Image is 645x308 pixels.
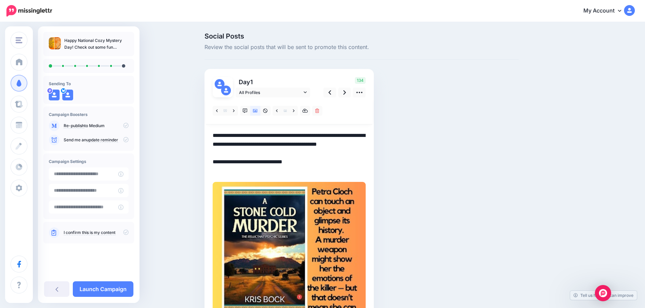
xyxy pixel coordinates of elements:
p: Happy National Cozy Mystery Day! Check out some fun #mystery #books [64,37,129,51]
img: Missinglettr [6,5,52,17]
a: I confirm this is my content [64,230,115,235]
img: user_default_image.png [215,79,224,89]
a: Re-publish [64,123,84,128]
div: Open Intercom Messenger [595,285,611,301]
span: Review the social posts that will be sent to promote this content. [205,43,519,52]
h4: Campaign Boosters [49,112,129,117]
span: All Profiles [239,89,302,96]
img: user_default_image.png [62,90,73,100]
span: 134 [355,77,366,84]
img: user_default_image.png [49,90,60,100]
a: update reminder [86,137,118,143]
a: My Account [577,3,635,19]
span: 1 [250,78,253,86]
a: Tell us how we can improve [570,291,637,300]
img: menu.png [16,37,22,43]
span: Social Posts [205,33,519,40]
a: All Profiles [236,88,310,97]
p: Send me an [64,137,129,143]
img: user_default_image.png [221,86,231,95]
h4: Sending To [49,81,129,86]
img: df8ba792134218c4bf277145a9f68bff_thumb.jpg [49,37,61,49]
p: Day [236,77,311,87]
p: to Medium [64,123,129,129]
h4: Campaign Settings [49,159,129,164]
